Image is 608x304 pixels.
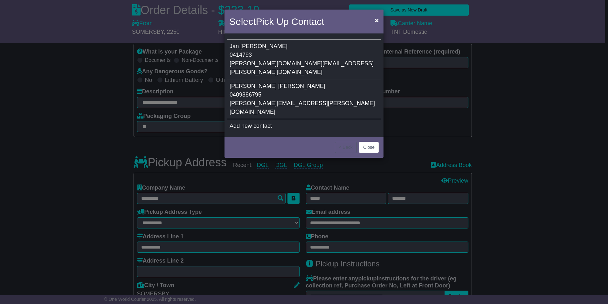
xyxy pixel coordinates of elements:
[278,83,325,89] span: [PERSON_NAME]
[230,60,374,75] span: [PERSON_NAME][DOMAIN_NAME][EMAIL_ADDRESS][PERSON_NAME][DOMAIN_NAME]
[375,17,379,24] span: ×
[230,83,277,89] span: [PERSON_NAME]
[256,16,288,27] span: Pick Up
[230,43,239,49] span: Jan
[372,14,382,27] button: Close
[240,43,287,49] span: [PERSON_NAME]
[335,142,357,153] button: < Back
[230,123,272,129] span: Add new contact
[230,52,252,58] span: 0414793
[291,16,324,27] span: Contact
[229,14,324,29] h4: Select
[230,91,261,98] span: 0409886795
[359,142,379,153] button: Close
[230,100,375,115] span: [PERSON_NAME][EMAIL_ADDRESS][PERSON_NAME][DOMAIN_NAME]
